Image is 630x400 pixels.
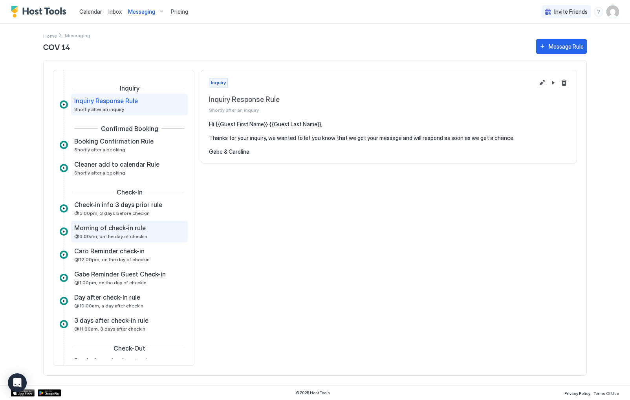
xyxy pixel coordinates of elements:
[117,188,143,196] span: Check-In
[74,303,143,309] span: @10:00am, a day after checkin
[43,40,528,52] span: COV 14
[548,78,558,87] button: Pause Message Rule
[79,8,102,15] span: Calendar
[74,160,159,168] span: Cleaner add to calendar Rule
[209,121,569,155] pre: Hi {{Guest First Name}} {{Guest Last Name}}, Thanks for your inquiry, we wanted to let you know t...
[11,389,35,396] a: App Store
[43,31,57,40] div: Breadcrumb
[74,247,145,255] span: Caro Reminder check-in
[564,391,590,396] span: Privacy Policy
[211,79,226,86] span: Inquiry
[11,6,70,18] a: Host Tools Logo
[120,84,139,92] span: Inquiry
[65,33,90,38] span: Breadcrumb
[108,7,122,16] a: Inbox
[108,8,122,15] span: Inbox
[549,42,584,51] div: Message Rule
[296,390,330,395] span: © 2025 Host Tools
[74,97,138,105] span: Inquiry Response Rule
[74,256,150,262] span: @12:00pm, on the day of checkin
[43,31,57,40] a: Home
[593,389,619,397] a: Terms Of Use
[8,373,27,392] div: Open Intercom Messenger
[74,137,154,145] span: Booking Confirmation Rule
[606,5,619,18] div: User profile
[128,8,155,15] span: Messaging
[537,78,547,87] button: Edit message rule
[74,316,148,324] span: 3 days after check-in rule
[74,293,140,301] span: Day after check-in rule
[554,8,588,15] span: Invite Friends
[74,201,162,209] span: Check-in info 3 days prior rule
[74,147,125,153] span: Shortly after a booking
[594,7,603,16] div: menu
[101,125,158,133] span: Confirmed Booking
[43,33,57,39] span: Home
[564,389,590,397] a: Privacy Policy
[74,357,150,365] span: Day before check-out rule
[559,78,569,87] button: Delete message rule
[74,170,125,176] span: Shortly after a booking
[171,8,188,15] span: Pricing
[74,210,150,216] span: @5:00pm, 3 days before checkin
[209,95,534,104] span: Inquiry Response Rule
[536,39,587,54] button: Message Rule
[74,280,147,285] span: @1:00pm, on the day of checkin
[74,224,146,232] span: Morning of check-in rule
[114,344,145,352] span: Check-Out
[74,326,145,332] span: @11:00am, 3 days after checkin
[74,270,166,278] span: Gabe Reminder Guest Check-in
[74,233,147,239] span: @6:00am, on the day of checkin
[593,391,619,396] span: Terms Of Use
[79,7,102,16] a: Calendar
[74,106,124,112] span: Shortly after an inquiry
[38,389,61,396] a: Google Play Store
[209,107,534,113] span: Shortly after an inquiry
